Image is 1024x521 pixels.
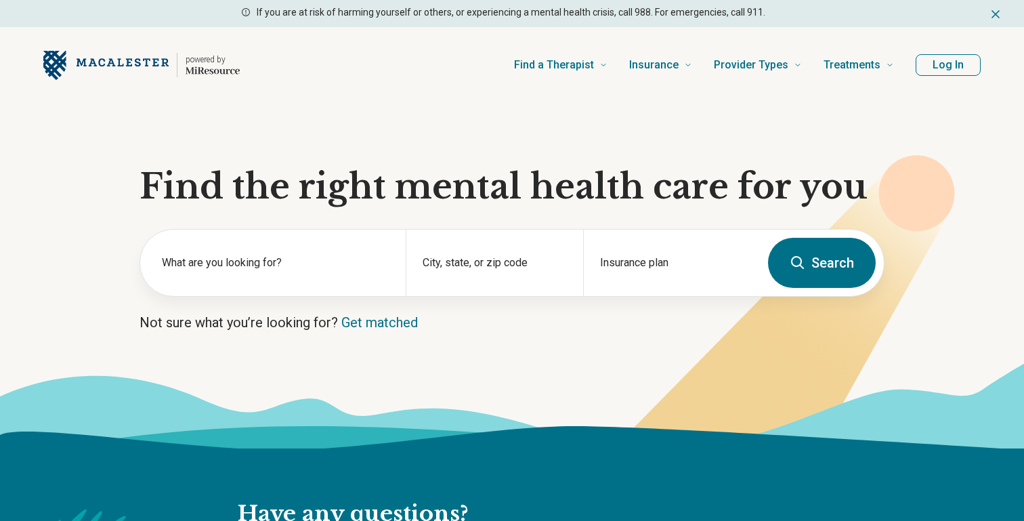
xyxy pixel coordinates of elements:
button: Log In [916,54,981,76]
p: powered by [186,54,240,65]
a: Treatments [824,38,894,92]
a: Find a Therapist [514,38,607,92]
button: Dismiss [989,5,1002,22]
label: What are you looking for? [162,255,389,271]
p: Not sure what you’re looking for? [140,313,884,332]
a: Provider Types [714,38,802,92]
button: Search [768,238,876,288]
a: Home page [43,43,240,87]
h1: Find the right mental health care for you [140,167,884,207]
span: Treatments [824,56,880,75]
span: Provider Types [714,56,788,75]
span: Find a Therapist [514,56,594,75]
p: If you are at risk of harming yourself or others, or experiencing a mental health crisis, call 98... [257,5,765,20]
a: Insurance [629,38,692,92]
span: Insurance [629,56,679,75]
a: Get matched [341,314,418,331]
